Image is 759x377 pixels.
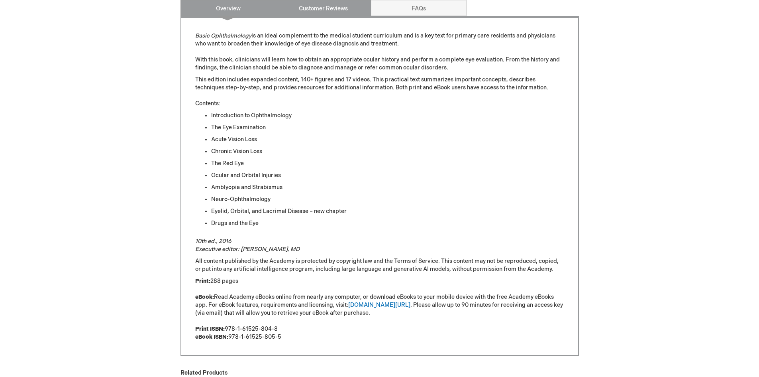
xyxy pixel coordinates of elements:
strong: Print ISBN: [195,326,225,332]
em: 10th ed., 2016 [195,238,231,245]
strong: Print: [195,278,210,284]
li: Drugs and the Eye [211,219,564,227]
strong: eBook ISBN: [195,334,228,340]
p: This edition includes expanded content, 140+ figures and 17 videos. This practical text summarize... [195,76,564,108]
a: [DOMAIN_NAME][URL] [348,302,410,308]
li: Acute Vision Loss [211,136,564,144]
p: All content published by the Academy is protected by copyright law and the Terms of Service. This... [195,257,564,273]
em: Basic Ophthalmology [195,32,251,39]
li: The Red Eye [211,160,564,168]
li: Amblyopia and Strabismus [211,184,564,191]
li: Ocular and Orbital Injuries [211,172,564,180]
li: Introduction to Ophthalmology [211,112,564,120]
em: Executive editor: [PERSON_NAME], MD [195,246,300,253]
li: Eyelid, Orbital, and Lacrimal Disease – new chapter [211,207,564,215]
li: The Eye Examination [211,124,564,132]
p: is an ideal complement to the medical student curriculum and is a key text for primary care resid... [195,32,564,72]
strong: Related Products [180,369,228,376]
li: Chronic Vision Loss [211,148,564,156]
p: 288 pages Read Academy eBooks online from nearly any computer, or download eBooks to your mobile ... [195,277,564,341]
li: Neuro-Ophthalmology [211,195,564,203]
strong: eBook: [195,294,214,300]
